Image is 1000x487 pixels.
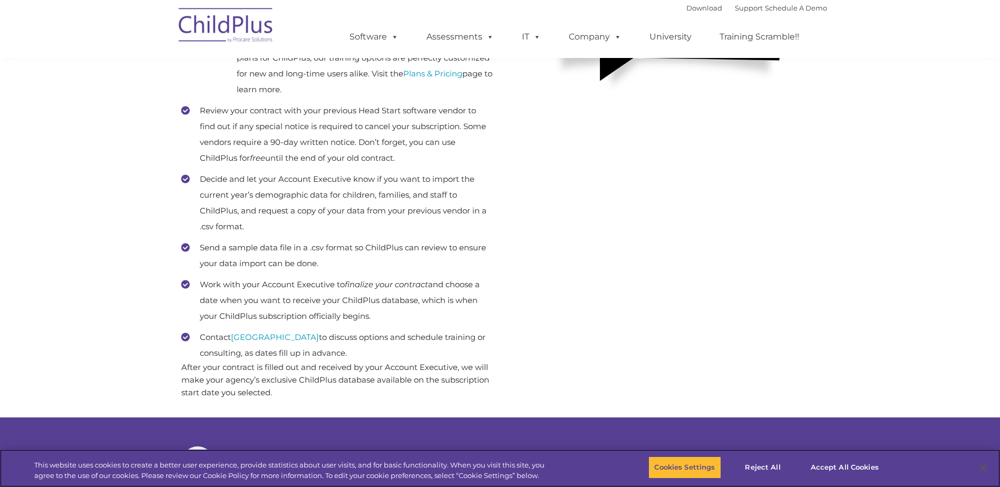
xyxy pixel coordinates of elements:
[34,460,550,481] div: This website uses cookies to create a better user experience, provide statistics about user visit...
[686,4,827,12] font: |
[345,279,428,289] em: finalize your contract
[250,153,265,163] em: free
[225,447,308,462] span: ChildPlus Tip
[730,456,796,479] button: Reject All
[765,4,827,12] a: Schedule A Demo
[686,4,722,12] a: Download
[648,456,721,479] button: Cookies Settings
[181,171,492,235] li: Decide and let your Account Executive know if you want to import the current year’s demographic d...
[511,26,551,47] a: IT
[416,26,504,47] a: Assessments
[181,361,492,399] p: After your contract is filled out and received by your Account Executive, we will make your agenc...
[181,103,492,166] li: Review your contract with your previous Head Start software vendor to find out if any special not...
[403,69,462,79] a: Plans & Pricing
[181,240,492,271] li: Send a sample data file in a .csv format so ChildPlus can review to ensure your data import can b...
[805,456,885,479] button: Accept All Cookies
[972,456,995,479] button: Close
[735,4,763,12] a: Support
[173,1,279,53] img: ChildPlus by Procare Solutions
[181,277,492,324] li: Work with your Account Executive to and choose a date when you want to receive your ChildPlus dat...
[231,332,319,342] a: [GEOGRAPHIC_DATA]
[639,26,702,47] a: University
[181,329,492,361] li: Contact to discuss options and schedule training or consulting, as dates fill up in advance.
[339,26,409,47] a: Software
[709,26,810,47] a: Training Scramble!!
[558,26,632,47] a: Company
